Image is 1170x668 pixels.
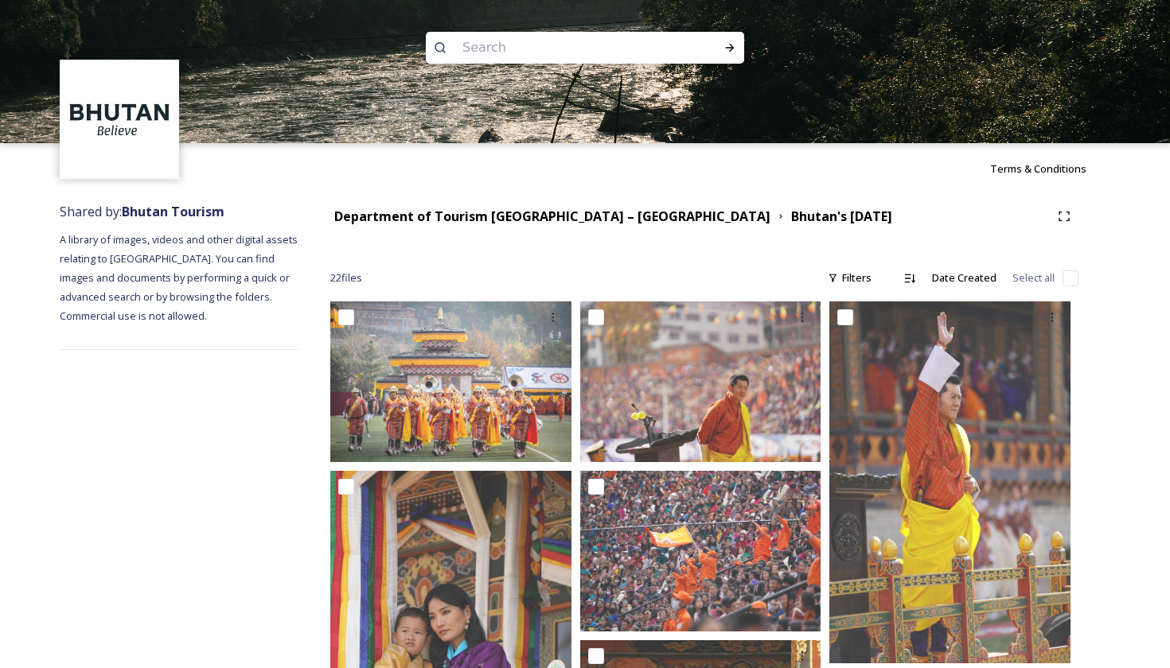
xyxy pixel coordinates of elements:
[60,203,224,220] span: Shared by:
[330,270,362,285] span: 22 file s
[330,301,571,462] img: Bhutan National Day3.jpg
[820,262,879,293] div: Filters
[62,62,177,177] img: BT_Logo_BB_Lockup_CMYK_High%2520Res.jpg
[334,208,770,225] strong: Department of Tourism [GEOGRAPHIC_DATA] – [GEOGRAPHIC_DATA]
[122,203,224,220] strong: Bhutan Tourism
[990,161,1086,176] span: Terms & Conditions
[60,232,300,323] span: A library of images, videos and other digital assets relating to [GEOGRAPHIC_DATA]. You can find ...
[580,301,821,462] img: Bhutan National Day17.jpg
[791,208,892,225] strong: Bhutan's [DATE]
[1012,270,1055,285] span: Select all
[580,471,821,631] img: Bhutan National Day2.jpg
[454,30,673,65] input: Search
[829,301,1071,663] img: Bhutan National Day18.jpg
[990,159,1110,178] a: Terms & Conditions
[924,262,1004,293] div: Date Created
